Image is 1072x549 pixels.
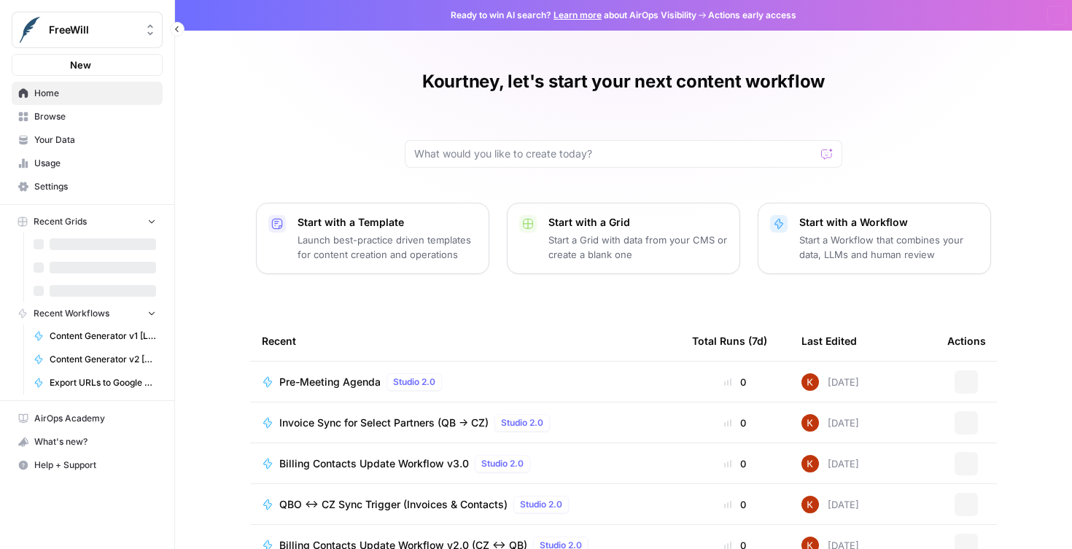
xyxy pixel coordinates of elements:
button: What's new? [12,430,163,453]
button: Help + Support [12,453,163,477]
span: Content Generator v1 [LIVE] [50,330,156,343]
span: AirOps Academy [34,412,156,425]
div: 0 [692,456,778,471]
div: Recent [262,321,669,361]
span: Studio 2.0 [520,498,562,511]
button: Start with a TemplateLaunch best-practice driven templates for content creation and operations [256,203,489,274]
div: 0 [692,416,778,430]
p: Start with a Grid [548,215,728,230]
img: e74y9dfsxe4powjyqu60jp5it5vi [801,414,819,432]
img: e74y9dfsxe4powjyqu60jp5it5vi [801,373,819,391]
div: [DATE] [801,455,859,472]
div: Total Runs (7d) [692,321,767,361]
span: QBO <-> CZ Sync Trigger (Invoices & Contacts) [279,497,508,512]
input: What would you like to create today? [414,147,815,161]
span: Browse [34,110,156,123]
a: QBO <-> CZ Sync Trigger (Invoices & Contacts)Studio 2.0 [262,496,669,513]
a: Home [12,82,163,105]
img: e74y9dfsxe4powjyqu60jp5it5vi [801,496,819,513]
span: Recent Grids [34,215,87,228]
button: Recent Workflows [12,303,163,324]
img: FreeWill Logo [17,17,43,43]
span: Settings [34,180,156,193]
span: Actions early access [708,9,796,22]
div: Last Edited [801,321,857,361]
span: Home [34,87,156,100]
p: Launch best-practice driven templates for content creation and operations [298,233,477,262]
span: New [70,58,91,72]
div: What's new? [12,431,162,453]
a: AirOps Academy [12,407,163,430]
a: Content Generator v2 [DRAFT] [27,348,163,371]
button: Start with a GridStart a Grid with data from your CMS or create a blank one [507,203,740,274]
a: Settings [12,175,163,198]
button: Recent Grids [12,211,163,233]
a: Your Data [12,128,163,152]
button: Workspace: FreeWill [12,12,163,48]
span: Studio 2.0 [481,457,524,470]
a: Learn more [554,9,602,20]
span: Billing Contacts Update Workflow v3.0 [279,456,469,471]
div: 0 [692,375,778,389]
div: [DATE] [801,373,859,391]
span: Content Generator v2 [DRAFT] [50,353,156,366]
span: Invoice Sync for Select Partners (QB -> CZ) [279,416,489,430]
img: e74y9dfsxe4powjyqu60jp5it5vi [801,455,819,472]
span: Studio 2.0 [501,416,543,429]
a: Browse [12,105,163,128]
span: Pre-Meeting Agenda [279,375,381,389]
p: Start with a Workflow [799,215,979,230]
div: 0 [692,497,778,512]
div: Actions [947,321,986,361]
span: Usage [34,157,156,170]
div: [DATE] [801,496,859,513]
a: Usage [12,152,163,175]
h1: Kourtney, let's start your next content workflow [422,70,825,93]
span: Export URLs to Google Sheets [50,376,156,389]
button: Start with a WorkflowStart a Workflow that combines your data, LLMs and human review [758,203,991,274]
span: Ready to win AI search? about AirOps Visibility [451,9,696,22]
div: [DATE] [801,414,859,432]
a: Pre-Meeting AgendaStudio 2.0 [262,373,669,391]
p: Start a Grid with data from your CMS or create a blank one [548,233,728,262]
span: FreeWill [49,23,137,37]
button: New [12,54,163,76]
a: Export URLs to Google Sheets [27,371,163,394]
a: Content Generator v1 [LIVE] [27,324,163,348]
span: Help + Support [34,459,156,472]
p: Start with a Template [298,215,477,230]
span: Recent Workflows [34,307,109,320]
a: Billing Contacts Update Workflow v3.0Studio 2.0 [262,455,669,472]
span: Studio 2.0 [393,375,435,389]
p: Start a Workflow that combines your data, LLMs and human review [799,233,979,262]
a: Invoice Sync for Select Partners (QB -> CZ)Studio 2.0 [262,414,669,432]
span: Your Data [34,133,156,147]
